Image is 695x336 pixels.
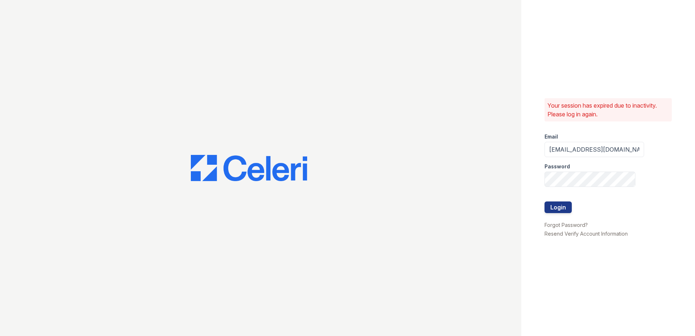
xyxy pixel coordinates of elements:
[545,231,628,237] a: Resend Verify Account Information
[547,101,669,119] p: Your session has expired due to inactivity. Please log in again.
[191,155,307,181] img: CE_Logo_Blue-a8612792a0a2168367f1c8372b55b34899dd931a85d93a1a3d3e32e68fde9ad4.png
[545,222,588,228] a: Forgot Password?
[545,201,572,213] button: Login
[545,133,558,140] label: Email
[545,163,570,170] label: Password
